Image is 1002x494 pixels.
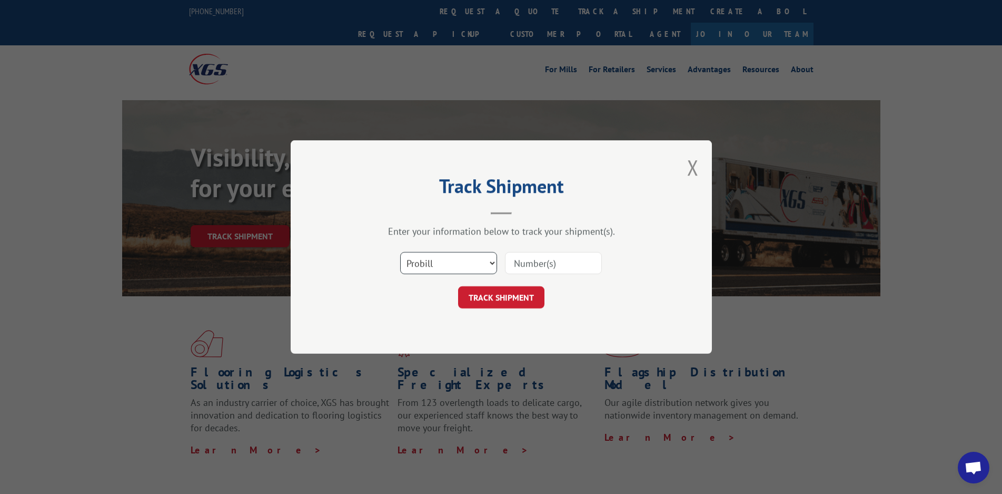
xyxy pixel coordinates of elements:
[458,286,544,308] button: TRACK SHIPMENT
[343,225,659,237] div: Enter your information below to track your shipment(s).
[505,252,602,274] input: Number(s)
[687,153,699,181] button: Close modal
[958,452,989,483] a: Open chat
[343,179,659,199] h2: Track Shipment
